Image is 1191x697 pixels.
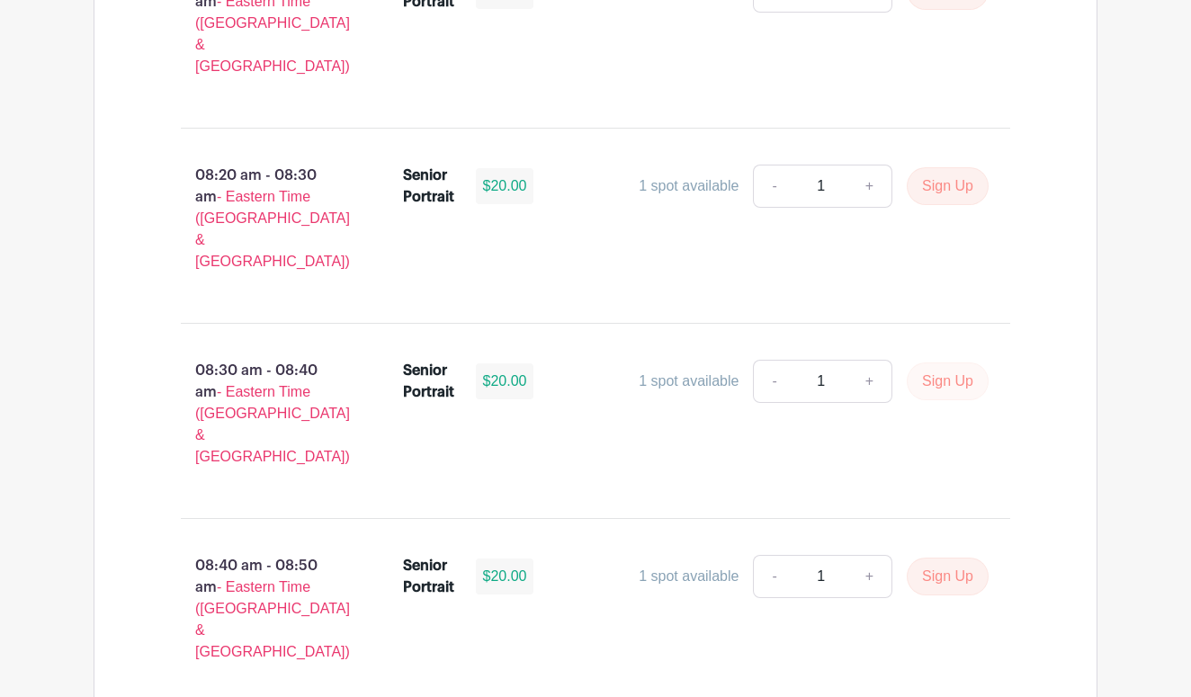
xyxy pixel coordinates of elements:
[907,167,989,205] button: Sign Up
[403,555,454,598] div: Senior Portrait
[907,362,989,400] button: Sign Up
[907,558,989,595] button: Sign Up
[476,363,534,399] div: $20.00
[195,579,350,659] span: - Eastern Time ([GEOGRAPHIC_DATA] & [GEOGRAPHIC_DATA])
[403,360,454,403] div: Senior Portrait
[476,168,534,204] div: $20.00
[847,165,892,208] a: +
[152,353,374,475] p: 08:30 am - 08:40 am
[152,548,374,670] p: 08:40 am - 08:50 am
[847,555,892,598] a: +
[639,175,739,197] div: 1 spot available
[195,189,350,269] span: - Eastern Time ([GEOGRAPHIC_DATA] & [GEOGRAPHIC_DATA])
[753,360,794,403] a: -
[152,157,374,280] p: 08:20 am - 08:30 am
[195,384,350,464] span: - Eastern Time ([GEOGRAPHIC_DATA] & [GEOGRAPHIC_DATA])
[847,360,892,403] a: +
[753,555,794,598] a: -
[476,558,534,594] div: $20.00
[753,165,794,208] a: -
[639,371,739,392] div: 1 spot available
[639,566,739,587] div: 1 spot available
[403,165,454,208] div: Senior Portrait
